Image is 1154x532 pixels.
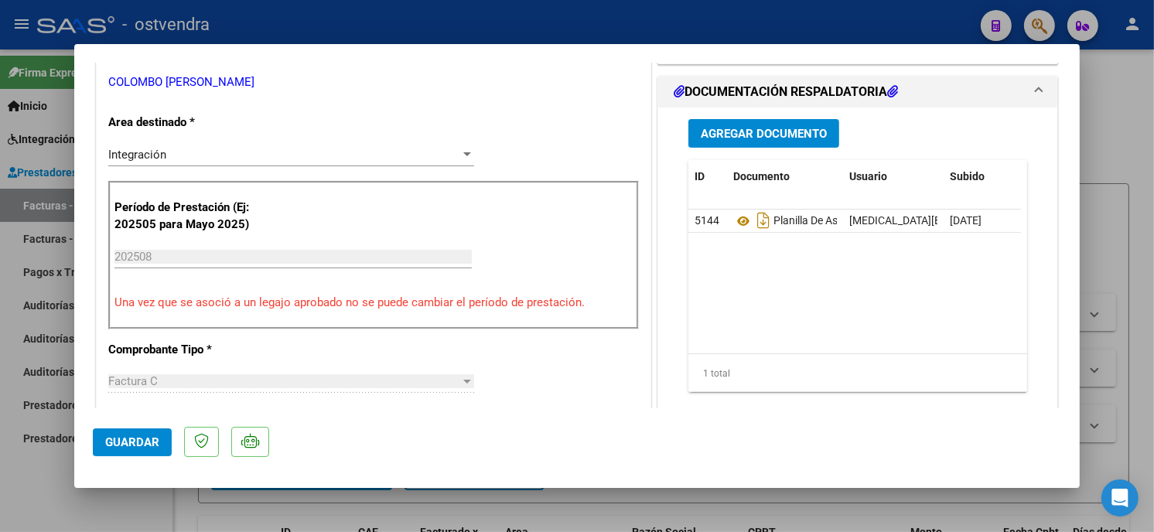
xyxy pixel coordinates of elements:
datatable-header-cell: Usuario [843,160,944,193]
p: Una vez que se asoció a un legajo aprobado no se puede cambiar el período de prestación. [114,294,633,312]
i: Descargar documento [753,208,773,233]
datatable-header-cell: Documento [727,160,843,193]
span: Documento [733,170,790,182]
mat-expansion-panel-header: DOCUMENTACIÓN RESPALDATORIA [658,77,1057,107]
span: Integración [108,148,166,162]
p: Area destinado * [108,114,268,131]
div: DOCUMENTACIÓN RESPALDATORIA [658,107,1057,428]
h1: DOCUMENTACIÓN RESPALDATORIA [674,83,898,101]
span: Subido [950,170,985,182]
span: Usuario [849,170,887,182]
span: 5144 [695,214,719,227]
span: [DATE] [950,214,982,227]
datatable-header-cell: Subido [944,160,1021,193]
p: Comprobante Tipo * [108,341,268,359]
datatable-header-cell: ID [688,160,727,193]
div: Open Intercom Messenger [1101,479,1139,517]
button: Guardar [93,428,172,456]
span: Guardar [105,435,159,449]
p: COLOMBO [PERSON_NAME] [108,73,639,91]
div: 1 total [688,354,1027,393]
span: Factura C [108,374,158,388]
button: Agregar Documento [688,119,839,148]
span: Planilla De Asistencia [733,215,875,227]
span: ID [695,170,705,182]
span: Agregar Documento [701,127,827,141]
p: Período de Prestación (Ej: 202505 para Mayo 2025) [114,199,270,234]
